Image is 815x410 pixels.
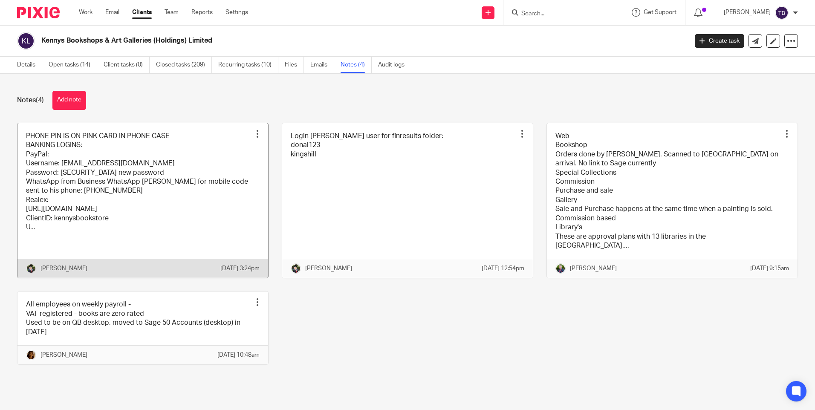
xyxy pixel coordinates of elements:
a: Reports [191,8,213,17]
p: [DATE] 9:15am [750,264,789,273]
span: Get Support [644,9,676,15]
img: download.png [555,263,566,274]
a: Team [165,8,179,17]
p: [PERSON_NAME] [40,351,87,359]
p: [PERSON_NAME] [570,264,617,273]
a: Audit logs [378,57,411,73]
a: Emails [310,57,334,73]
p: [PERSON_NAME] [305,264,352,273]
span: (4) [36,97,44,104]
p: [PERSON_NAME] [724,8,771,17]
a: Settings [225,8,248,17]
a: Clients [132,8,152,17]
a: Client tasks (0) [104,57,150,73]
button: Add note [52,91,86,110]
p: [DATE] 12:54pm [482,264,524,273]
h1: Notes [17,96,44,105]
a: Work [79,8,92,17]
a: Closed tasks (209) [156,57,212,73]
img: svg%3E [17,32,35,50]
img: svg%3E [775,6,789,20]
a: Recurring tasks (10) [218,57,278,73]
a: Notes (4) [341,57,372,73]
img: Pixie [17,7,60,18]
img: Arvinder.jpeg [26,350,36,360]
a: Open tasks (14) [49,57,97,73]
img: Jade.jpeg [26,263,36,274]
a: Details [17,57,42,73]
p: [PERSON_NAME] [40,264,87,273]
h2: Kennys Bookshops & Art Galleries (Holdings) Limited [41,36,554,45]
p: [DATE] 10:48am [217,351,260,359]
img: Jade.jpeg [291,263,301,274]
a: Create task [695,34,744,48]
p: [DATE] 3:24pm [220,264,260,273]
a: Files [285,57,304,73]
input: Search [520,10,597,18]
a: Email [105,8,119,17]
